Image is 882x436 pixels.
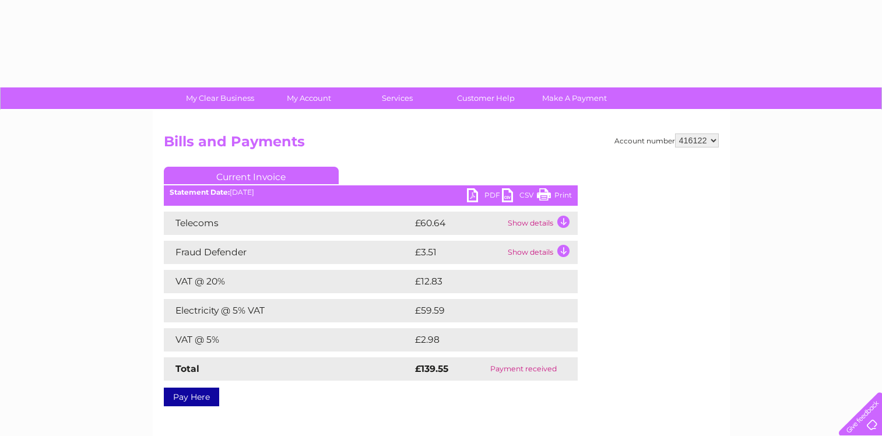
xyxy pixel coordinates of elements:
[164,388,219,406] a: Pay Here
[412,212,505,235] td: £60.64
[537,188,572,205] a: Print
[349,87,445,109] a: Services
[502,188,537,205] a: CSV
[164,133,719,156] h2: Bills and Payments
[412,299,554,322] td: £59.59
[175,363,199,374] strong: Total
[412,270,553,293] td: £12.83
[505,212,578,235] td: Show details
[164,212,412,235] td: Telecoms
[170,188,230,196] b: Statement Date:
[470,357,577,381] td: Payment received
[164,241,412,264] td: Fraud Defender
[164,328,412,351] td: VAT @ 5%
[505,241,578,264] td: Show details
[438,87,534,109] a: Customer Help
[614,133,719,147] div: Account number
[412,241,505,264] td: £3.51
[412,328,551,351] td: £2.98
[164,299,412,322] td: Electricity @ 5% VAT
[467,188,502,205] a: PDF
[172,87,268,109] a: My Clear Business
[164,167,339,184] a: Current Invoice
[415,363,448,374] strong: £139.55
[164,270,412,293] td: VAT @ 20%
[526,87,623,109] a: Make A Payment
[164,188,578,196] div: [DATE]
[261,87,357,109] a: My Account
